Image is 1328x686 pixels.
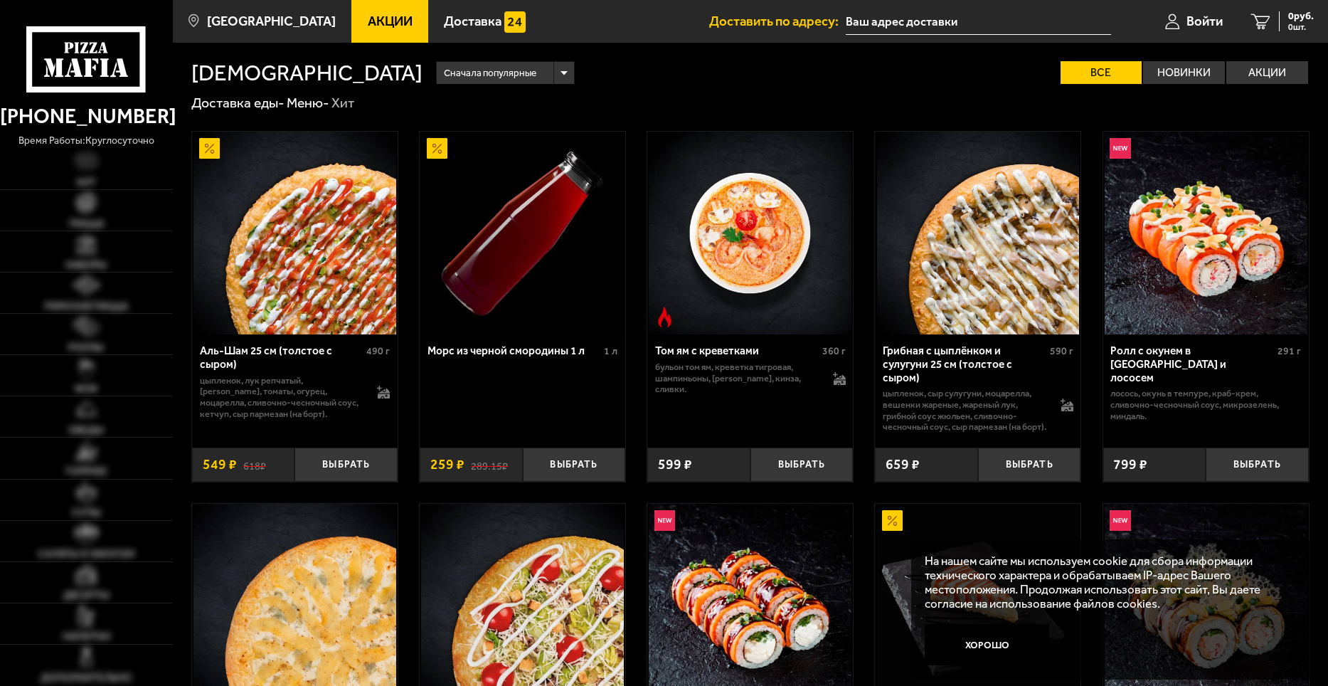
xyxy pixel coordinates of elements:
[1206,448,1309,482] button: Выбрать
[243,458,266,471] s: 618 ₽
[658,458,692,471] span: 599 ₽
[191,95,285,111] a: Доставка еды-
[875,132,1080,334] a: Грибная с цыплёнком и сулугуни 25 см (толстое с сыром)
[655,344,819,358] div: Том ям с креветками
[366,345,390,357] span: 490 г
[1103,132,1309,334] a: НовинкаРолл с окунем в темпуре и лососем
[207,15,336,28] span: [GEOGRAPHIC_DATA]
[294,448,398,482] button: Выбрать
[193,132,396,334] img: Аль-Шам 25 см (толстое с сыром)
[925,554,1287,611] p: На нашем сайте мы используем cookie для сбора информации технического характера и обрабатываем IP...
[504,11,525,32] img: 15daf4d41897b9f0e9f617042186c801.svg
[1050,345,1073,357] span: 590 г
[368,15,413,28] span: Акции
[65,466,107,476] span: Горячее
[883,388,1046,432] p: цыпленок, сыр сулугуни, моцарелла, вешенки жареные, жареный лук, грибной соус Жюльен, сливочно-че...
[978,448,1081,482] button: Выбрать
[192,132,398,334] a: АкционныйАль-Шам 25 см (толстое с сыром)
[191,62,423,84] h1: [DEMOGRAPHIC_DATA]
[822,345,846,357] span: 360 г
[68,425,104,435] span: Обеды
[199,138,220,159] img: Акционный
[1110,138,1130,159] img: Новинка
[655,362,819,395] p: бульон том ям, креветка тигровая, шампиньоны, [PERSON_NAME], кинза, сливки.
[65,260,107,270] span: Наборы
[1288,23,1314,31] span: 0 шт.
[1288,11,1314,21] span: 0 руб.
[877,132,1080,334] img: Грибная с цыплёнком и сулугуни 25 см (толстое с сыром)
[523,448,626,482] button: Выбрать
[427,138,447,159] img: Акционный
[76,177,96,187] span: Хит
[1061,61,1142,84] label: Все
[63,590,110,600] span: Десерты
[75,384,98,394] span: WOK
[331,94,354,112] div: Хит
[1110,344,1274,384] div: Ролл с окунем в [GEOGRAPHIC_DATA] и лососем
[200,375,363,419] p: цыпленок, лук репчатый, [PERSON_NAME], томаты, огурец, моцарелла, сливочно-чесночный соус, кетчуп...
[200,344,363,371] div: Аль-Шам 25 см (толстое с сыром)
[1110,388,1301,421] p: лосось, окунь в темпуре, краб-крем, сливочно-чесночный соус, микрозелень, миндаль.
[1113,458,1147,471] span: 799 ₽
[38,549,134,559] span: Салаты и закуски
[883,344,1046,384] div: Грибная с цыплёнком и сулугуни 25 см (толстое с сыром)
[654,307,675,327] img: Острое блюдо
[45,301,128,311] span: Римская пицца
[886,458,920,471] span: 659 ₽
[420,132,625,334] a: АкционныйМорс из черной смородины 1 л
[1143,61,1225,84] label: Новинки
[421,132,624,334] img: Морс из черной смородины 1 л
[925,624,1049,665] button: Хорошо
[1277,345,1301,357] span: 291 г
[709,15,846,28] span: Доставить по адресу:
[882,510,903,531] img: Акционный
[287,95,329,111] a: Меню-
[654,510,675,531] img: Новинка
[1226,61,1308,84] label: Акции
[444,15,501,28] span: Доставка
[1186,15,1223,28] span: Войти
[604,345,617,357] span: 1 л
[649,132,851,334] img: Том ям с креветками
[1105,132,1307,334] img: Ролл с окунем в темпуре и лососем
[72,507,101,517] span: Супы
[444,60,536,86] span: Сначала популярные
[846,9,1111,35] input: Ваш адрес доставки
[427,344,601,358] div: Морс из черной смородины 1 л
[69,218,104,228] span: Пицца
[471,458,508,471] s: 289.15 ₽
[63,631,110,641] span: Напитки
[203,458,237,471] span: 549 ₽
[430,458,464,471] span: 259 ₽
[1110,510,1130,531] img: Новинка
[750,448,854,482] button: Выбрать
[68,342,104,352] span: Роллы
[41,672,132,682] span: Дополнительно
[647,132,853,334] a: Острое блюдоТом ям с креветками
